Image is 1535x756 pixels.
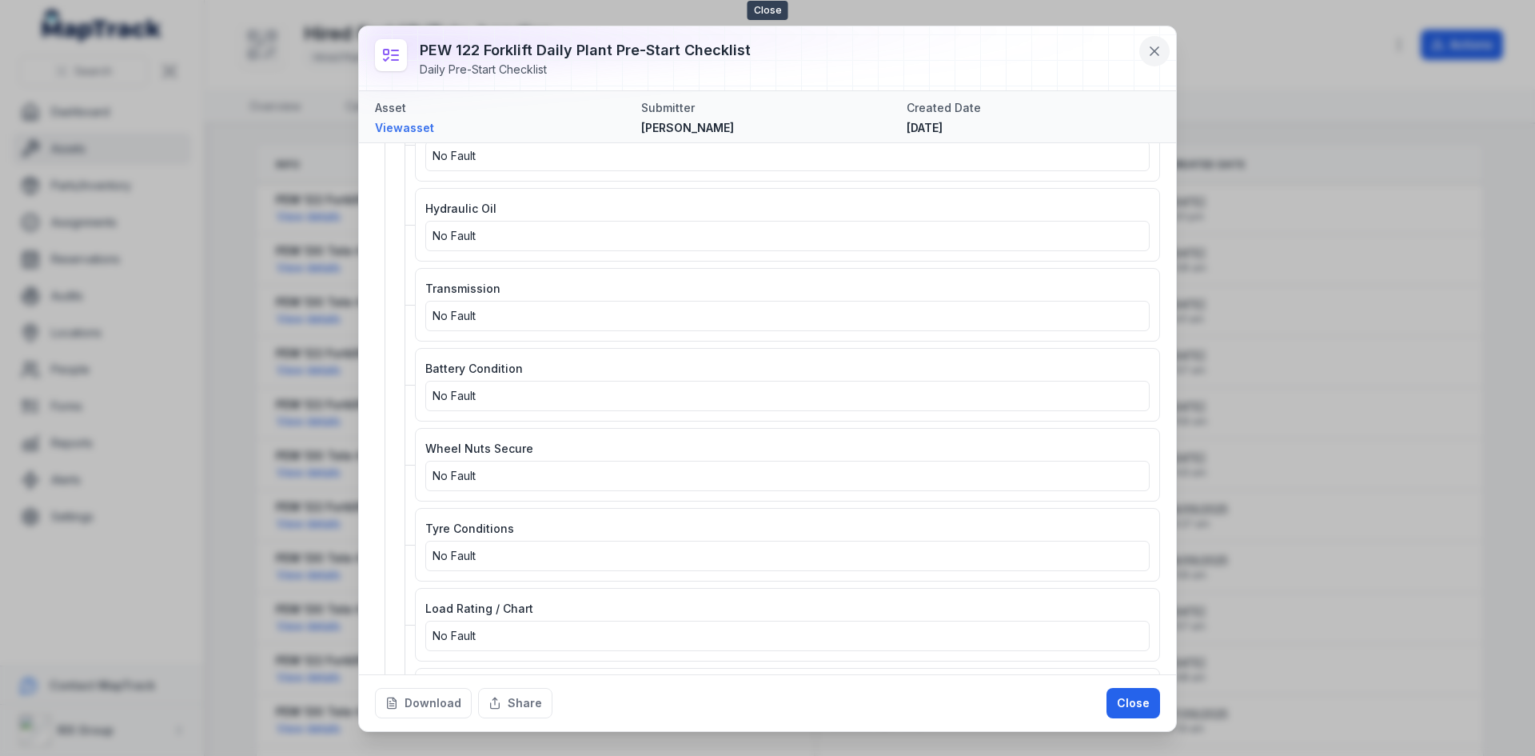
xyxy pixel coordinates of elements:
[433,229,476,242] span: No Fault
[1106,688,1160,718] button: Close
[748,1,788,20] span: Close
[478,688,552,718] button: Share
[375,120,628,136] a: Viewasset
[420,62,751,78] div: Daily Pre-Start Checklist
[420,39,751,62] h3: PEW 122 Forklift Daily Plant Pre-Start Checklist
[907,101,981,114] span: Created Date
[433,309,476,322] span: No Fault
[425,202,496,215] span: Hydraulic Oil
[433,149,476,162] span: No Fault
[433,629,476,642] span: No Fault
[425,362,523,375] span: Battery Condition
[907,121,943,134] span: [DATE]
[425,442,533,455] span: Wheel Nuts Secure
[375,101,406,114] span: Asset
[425,602,533,615] span: Load Rating / Chart
[375,688,472,718] button: Download
[433,389,476,402] span: No Fault
[425,522,514,535] span: Tyre Conditions
[641,121,734,134] span: [PERSON_NAME]
[433,469,476,482] span: No Fault
[433,549,476,562] span: No Fault
[907,121,943,134] time: 9/25/2025, 2:01:26 PM
[425,282,500,295] span: Transmission
[641,101,695,114] span: Submitter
